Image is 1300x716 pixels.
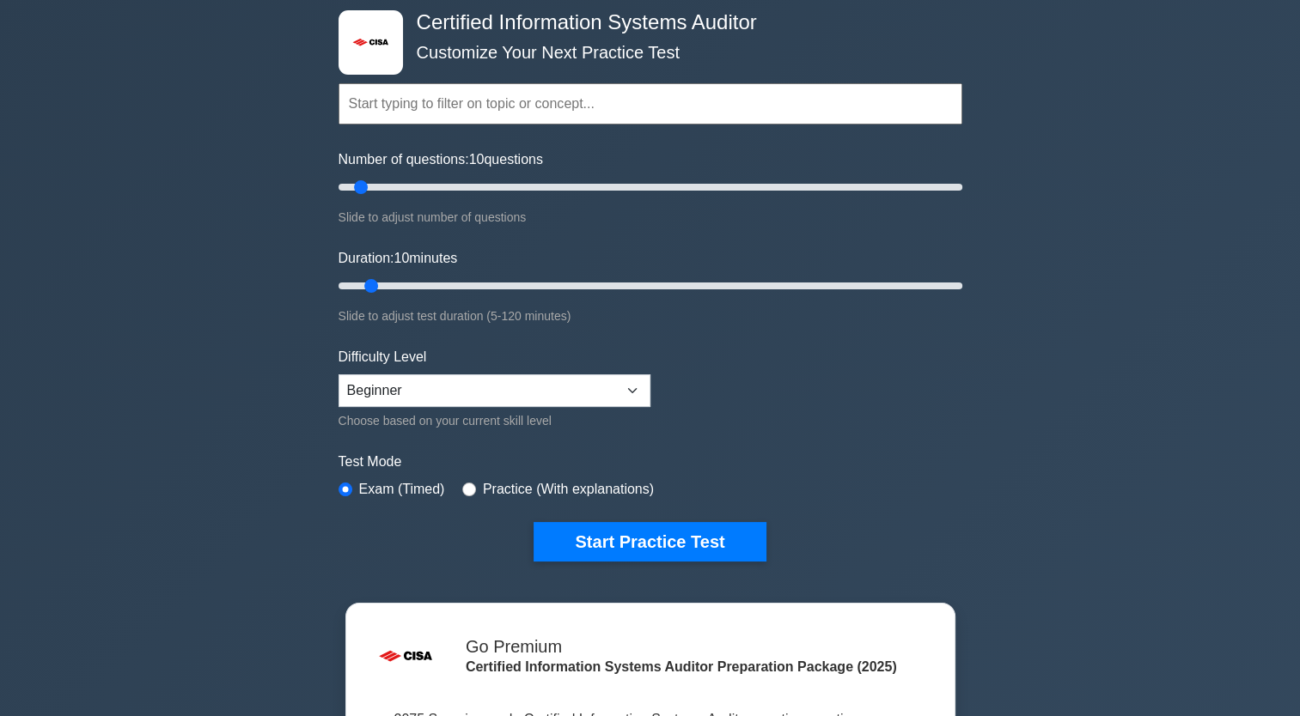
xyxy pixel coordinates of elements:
label: Difficulty Level [339,347,427,367]
label: Exam (Timed) [359,479,445,500]
span: 10 [469,152,485,167]
span: 10 [394,251,409,265]
div: Choose based on your current skill level [339,410,650,431]
div: Slide to adjust number of questions [339,207,962,228]
div: Slide to adjust test duration (5-120 minutes) [339,306,962,326]
label: Duration: minutes [339,248,458,269]
input: Start typing to filter on topic or concept... [339,83,962,124]
label: Number of questions: questions [339,149,543,170]
label: Test Mode [339,452,962,472]
label: Practice (With explanations) [483,479,654,500]
button: Start Practice Test [534,522,766,561]
h4: Certified Information Systems Auditor [410,10,878,35]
